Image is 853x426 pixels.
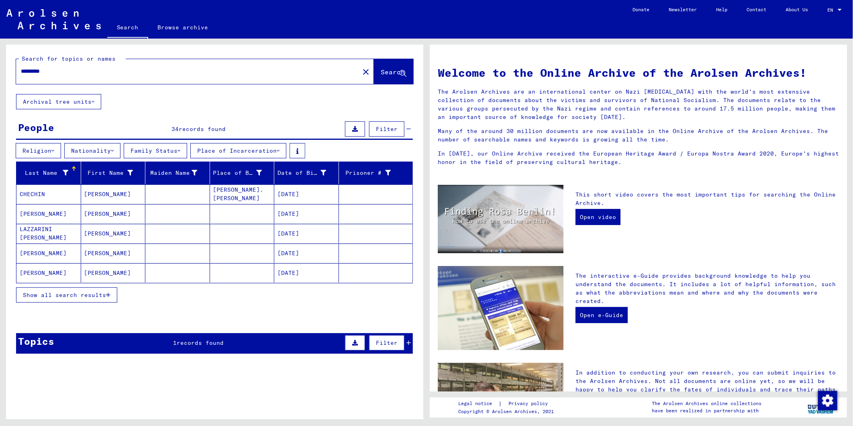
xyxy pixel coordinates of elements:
span: Show all search results [23,291,106,299]
p: Many of the around 30 million documents are now available in the Online Archive of the Arolsen Ar... [438,127,839,144]
mat-cell: [DATE] [274,184,339,204]
mat-header-cell: Prisoner # [339,162,413,184]
p: The Arolsen Archives are an international center on Nazi [MEDICAL_DATA] with the world’s most ext... [438,88,839,121]
button: Family Status [124,143,187,158]
div: Maiden Name [149,169,198,177]
a: Privacy policy [502,399,557,408]
button: Search [374,59,413,84]
div: Prisoner # [342,166,403,179]
img: yv_logo.png [806,397,836,417]
span: Search [381,68,405,76]
div: First Name [84,166,145,179]
mat-cell: [PERSON_NAME] [16,244,81,263]
p: The Arolsen Archives online collections [652,400,761,407]
mat-cell: [PERSON_NAME]. [PERSON_NAME] [210,184,275,204]
span: 1 [173,339,177,346]
span: Filter [376,339,398,346]
p: Copyright © Arolsen Archives, 2021 [458,408,557,415]
img: Arolsen_neg.svg [6,9,101,29]
button: Filter [369,335,404,350]
div: First Name [84,169,133,177]
img: video.jpg [438,185,563,253]
span: records found [177,339,224,346]
div: People [18,120,54,135]
p: The interactive e-Guide provides background knowledge to help you understand the documents. It in... [575,272,839,305]
mat-cell: [DATE] [274,204,339,223]
img: eguide.jpg [438,266,563,350]
button: Nationality [64,143,120,158]
mat-cell: [PERSON_NAME] [16,263,81,283]
mat-header-cell: First Name [81,162,146,184]
div: Place of Birth [213,169,262,177]
div: Date of Birth [278,166,339,179]
mat-header-cell: Maiden Name [145,162,210,184]
mat-cell: [PERSON_NAME] [81,204,146,223]
h1: Welcome to the Online Archive of the Arolsen Archives! [438,64,839,81]
div: Date of Birth [278,169,327,177]
mat-cell: [DATE] [274,263,339,283]
span: Filter [376,125,398,133]
div: | [458,399,557,408]
mat-icon: close [361,67,371,77]
a: Legal notice [458,399,498,408]
div: Place of Birth [213,166,274,179]
a: Open video [575,209,620,225]
p: This short video covers the most important tips for searching the Online Archive. [575,190,839,207]
span: 34 [171,125,179,133]
mat-header-cell: Place of Birth [210,162,275,184]
p: have been realized in partnership with [652,407,761,414]
mat-cell: LAZZARINI [PERSON_NAME] [16,224,81,243]
a: Open e-Guide [575,307,628,323]
div: Last Name [20,169,69,177]
a: Search [107,18,148,39]
mat-header-cell: Last Name [16,162,81,184]
button: Show all search results [16,287,117,303]
span: EN [827,7,836,13]
mat-cell: [PERSON_NAME] [81,244,146,263]
button: Place of Incarceration [190,143,286,158]
button: Archival tree units [16,94,101,109]
button: Clear [358,63,374,80]
mat-cell: [PERSON_NAME] [16,204,81,223]
p: In addition to conducting your own research, you can submit inquiries to the Arolsen Archives. No... [575,369,839,402]
mat-cell: [DATE] [274,244,339,263]
mat-cell: CHECHIN [16,184,81,204]
mat-header-cell: Date of Birth [274,162,339,184]
mat-cell: [DATE] [274,224,339,243]
mat-cell: [PERSON_NAME] [81,184,146,204]
div: Maiden Name [149,166,210,179]
p: In [DATE], our Online Archive received the European Heritage Award / Europa Nostra Award 2020, Eu... [438,150,839,166]
mat-cell: [PERSON_NAME] [81,263,146,283]
img: Change consent [818,391,837,410]
mat-label: Search for topics or names [22,55,116,62]
div: Last Name [20,166,81,179]
div: Prisoner # [342,169,391,177]
mat-cell: [PERSON_NAME] [81,224,146,243]
button: Filter [369,121,404,137]
div: Topics [18,334,54,348]
a: Browse archive [148,18,218,37]
span: records found [179,125,226,133]
button: Religion [16,143,61,158]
